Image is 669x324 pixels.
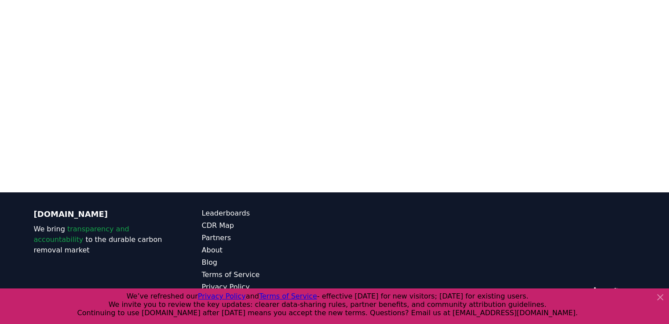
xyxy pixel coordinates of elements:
[202,245,335,256] a: About
[34,224,167,256] p: We bring to the durable carbon removal market
[202,233,335,243] a: Partners
[593,287,602,296] a: LinkedIn
[34,208,167,220] p: [DOMAIN_NAME]
[609,287,618,296] a: Twitter
[202,257,335,268] a: Blog
[34,225,129,244] span: transparency and accountability
[202,282,335,292] a: Privacy Policy
[202,220,335,231] a: CDR Map
[202,270,335,280] a: Terms of Service
[202,208,335,219] a: Leaderboards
